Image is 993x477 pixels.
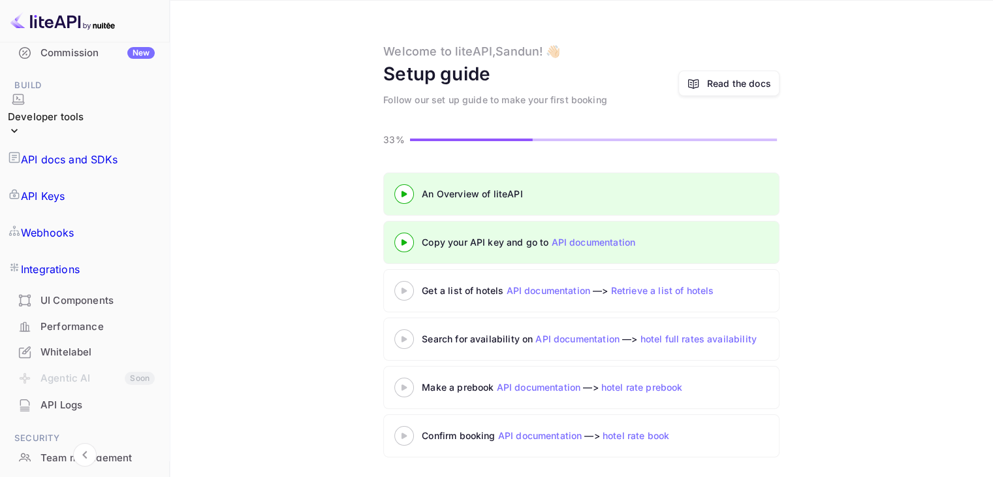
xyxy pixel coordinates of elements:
[707,76,771,90] a: Read the docs
[8,93,84,142] div: Developer tools
[21,261,80,277] p: Integrations
[8,446,161,471] div: Team management
[40,398,155,413] div: API Logs
[8,431,161,446] span: Security
[601,382,683,393] a: hotel rate prebook
[8,393,161,418] div: API Logs
[603,430,669,441] a: hotel rate book
[40,293,155,308] div: UI Components
[611,285,714,296] a: Retrieve a list of hotels
[8,214,161,251] a: Webhooks
[8,41,161,66] div: CommissionNew
[422,380,748,394] div: Make a prebook —>
[678,71,780,96] a: Read the docs
[8,446,161,470] a: Team management
[8,178,161,214] a: API Keys
[383,60,490,88] div: Setup guide
[40,320,155,335] div: Performance
[422,332,879,346] div: Search for availability on —>
[21,188,65,204] p: API Keys
[506,285,590,296] a: API documentation
[40,345,155,360] div: Whitelabel
[8,78,161,93] span: Build
[8,340,161,364] a: Whitelabel
[498,430,582,441] a: API documentation
[8,288,161,312] a: UI Components
[8,110,84,125] div: Developer tools
[383,133,406,146] p: 33%
[40,451,155,466] div: Team management
[8,288,161,314] div: UI Components
[8,393,161,417] a: API Logs
[383,93,607,107] div: Follow our set up guide to make your first booking
[8,314,161,338] a: Performance
[8,251,161,288] a: Integrations
[422,284,748,297] div: Get a list of hotels —>
[497,382,581,393] a: API documentation
[127,47,155,59] div: New
[422,429,748,442] div: Confirm booking —>
[10,10,115,31] img: LiteAPI logo
[535,333,620,344] a: API documentation
[73,443,97,467] button: Collapse navigation
[21,152,118,167] p: API docs and SDKs
[8,141,161,178] a: API docs and SDKs
[640,333,757,344] a: hotel full rates availability
[422,235,748,249] div: Copy your API key and go to
[8,41,161,65] a: CommissionNew
[21,225,74,240] p: Webhooks
[551,237,635,248] a: API documentation
[8,340,161,365] div: Whitelabel
[8,314,161,340] div: Performance
[383,42,560,60] div: Welcome to liteAPI, Sandun ! 👋🏻
[40,46,155,61] div: Commission
[422,187,748,201] div: An Overview of liteAPI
